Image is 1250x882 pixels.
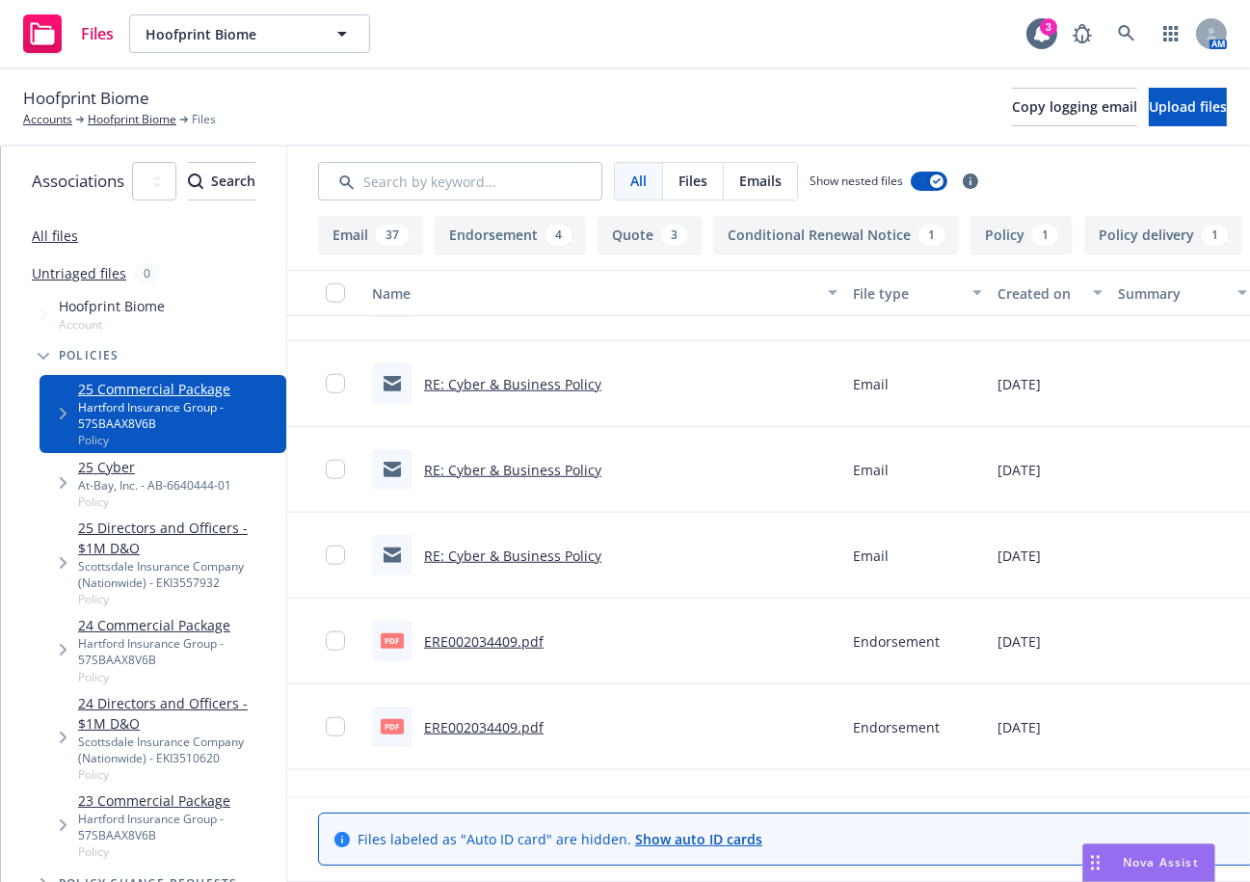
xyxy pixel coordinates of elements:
[59,350,120,361] span: Policies
[853,460,889,480] span: Email
[1063,14,1102,53] a: Report a Bug
[845,270,990,316] button: File type
[88,111,176,128] a: Hoofprint Biome
[810,173,903,189] span: Show nested files
[381,719,404,734] span: pdf
[32,227,78,245] a: All files
[997,283,1081,304] div: Created on
[997,460,1041,480] span: [DATE]
[81,26,114,41] span: Files
[1084,216,1242,254] button: Policy delivery
[1040,18,1057,36] div: 3
[739,171,782,191] span: Emails
[78,399,279,432] div: Hartford Insurance Group - 57SBAAX8V6B
[32,263,126,283] a: Untriaged files
[78,693,279,734] a: 24 Directors and Officers - $1M D&O
[381,633,404,648] span: pdf
[134,262,160,284] div: 0
[853,374,889,394] span: Email
[1083,844,1107,881] div: Drag to move
[1149,97,1227,116] span: Upload files
[545,225,572,246] div: 4
[326,374,345,393] input: Toggle Row Selected
[78,635,279,668] div: Hartford Insurance Group - 57SBAAX8V6B
[1012,88,1137,126] button: Copy logging email
[15,7,121,61] a: Files
[853,283,961,304] div: File type
[918,225,944,246] div: 1
[23,86,149,111] span: Hoofprint Biome
[630,171,647,191] span: All
[326,717,345,736] input: Toggle Row Selected
[1152,14,1190,53] a: Switch app
[364,270,845,316] button: Name
[326,546,345,565] input: Toggle Row Selected
[1012,97,1137,116] span: Copy logging email
[78,790,279,811] a: 23 Commercial Package
[326,631,345,651] input: Toggle Row Selected
[78,615,279,635] a: 24 Commercial Package
[78,477,231,494] div: At-Bay, Inc. - AB-6640444-01
[78,379,279,399] a: 25 Commercial Package
[59,296,165,316] span: Hoofprint Biome
[997,717,1041,737] span: [DATE]
[326,283,345,303] input: Select all
[635,830,762,848] a: Show auto ID cards
[188,174,203,189] svg: Search
[318,216,423,254] button: Email
[78,558,279,591] div: Scottsdale Insurance Company (Nationwide) - EKI3557932
[78,843,279,860] span: Policy
[78,669,279,685] span: Policy
[326,460,345,479] input: Toggle Row Selected
[713,216,959,254] button: Conditional Renewal Notice
[424,632,544,651] a: ERE002034409.pdf
[424,718,544,736] a: ERE002034409.pdf
[188,162,255,200] button: SearchSearch
[853,631,940,652] span: Endorsement
[853,546,889,566] span: Email
[853,717,940,737] span: Endorsement
[997,546,1041,566] span: [DATE]
[678,171,707,191] span: Files
[146,24,312,44] span: Hoofprint Biome
[1202,225,1228,246] div: 1
[971,216,1073,254] button: Policy
[990,270,1110,316] button: Created on
[424,547,601,565] a: RE: Cyber & Business Policy
[78,766,279,783] span: Policy
[376,225,409,246] div: 37
[598,216,702,254] button: Quote
[78,494,231,510] span: Policy
[78,811,279,843] div: Hartford Insurance Group - 57SBAAX8V6B
[1032,225,1058,246] div: 1
[78,591,279,607] span: Policy
[78,457,231,477] a: 25 Cyber
[1123,854,1199,870] span: Nova Assist
[78,734,279,766] div: Scottsdale Insurance Company (Nationwide) - EKI3510620
[1118,283,1226,304] div: Summary
[1149,88,1227,126] button: Upload files
[997,374,1041,394] span: [DATE]
[424,461,601,479] a: RE: Cyber & Business Policy
[424,375,601,393] a: RE: Cyber & Business Policy
[32,169,124,194] span: Associations
[129,14,370,53] button: Hoofprint Biome
[78,432,279,448] span: Policy
[59,316,165,333] span: Account
[318,162,602,200] input: Search by keyword...
[1082,843,1215,882] button: Nova Assist
[661,225,687,246] div: 3
[372,283,816,304] div: Name
[358,829,762,849] span: Files labeled as "Auto ID card" are hidden.
[23,111,72,128] a: Accounts
[192,111,216,128] span: Files
[1107,14,1146,53] a: Search
[997,631,1041,652] span: [DATE]
[78,518,279,558] a: 25 Directors and Officers - $1M D&O
[435,216,586,254] button: Endorsement
[188,163,255,200] div: Search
